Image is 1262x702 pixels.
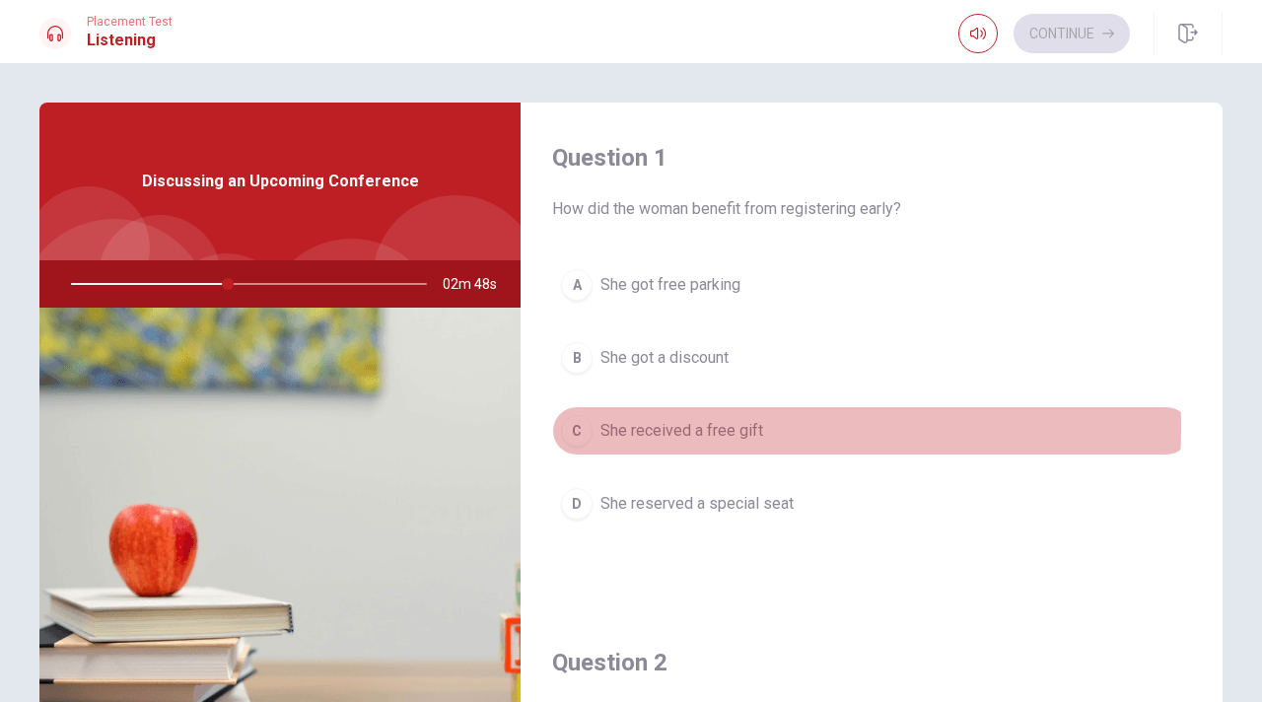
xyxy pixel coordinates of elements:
[561,415,593,447] div: C
[87,15,173,29] span: Placement Test
[552,260,1191,310] button: AShe got free parking
[552,479,1191,528] button: DShe reserved a special seat
[600,273,740,297] span: She got free parking
[561,342,593,374] div: B
[87,29,173,52] h1: Listening
[552,142,1191,174] h4: Question 1
[443,260,513,308] span: 02m 48s
[561,269,593,301] div: A
[600,492,794,516] span: She reserved a special seat
[561,488,593,520] div: D
[552,406,1191,456] button: CShe received a free gift
[552,333,1191,383] button: BShe got a discount
[600,346,729,370] span: She got a discount
[552,197,1191,221] span: How did the woman benefit from registering early?
[142,170,419,193] span: Discussing an Upcoming Conference
[600,419,763,443] span: She received a free gift
[552,647,1191,678] h4: Question 2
